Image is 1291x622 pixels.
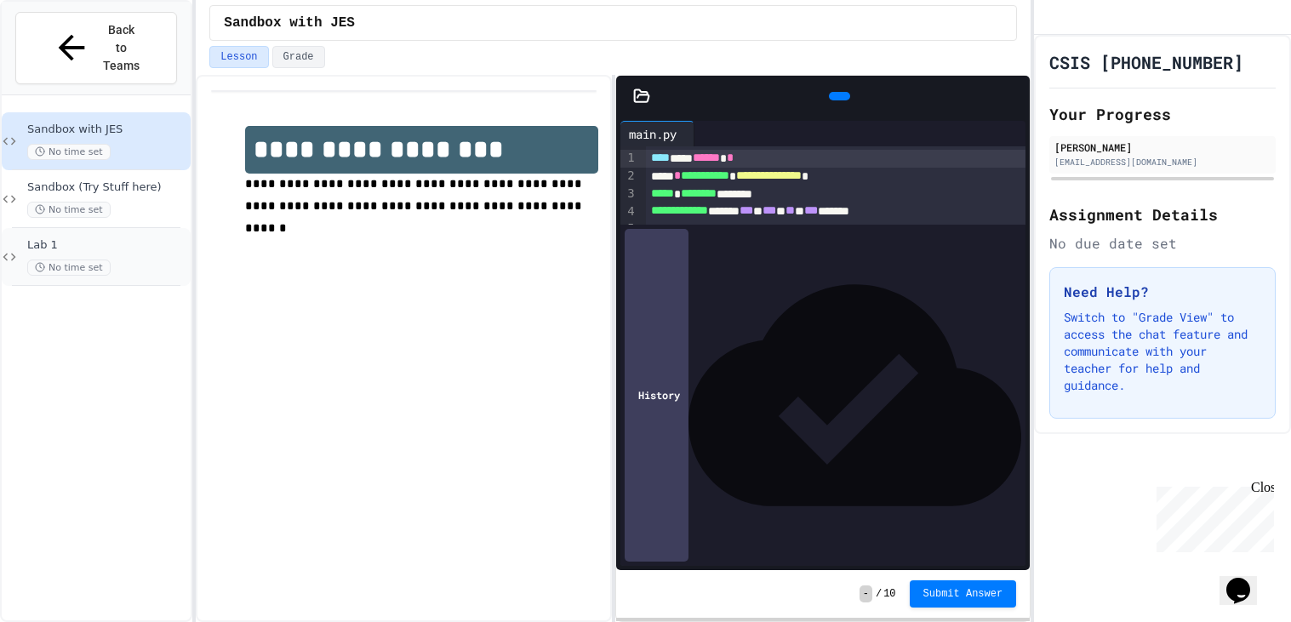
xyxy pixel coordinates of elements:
[27,202,111,218] span: No time set
[620,121,694,146] div: main.py
[272,46,325,68] button: Grade
[224,13,355,33] span: Sandbox with JES
[625,229,688,562] div: History
[27,123,187,137] span: Sandbox with JES
[1220,554,1274,605] iframe: chat widget
[27,144,111,160] span: No time set
[1049,102,1276,126] h2: Your Progress
[101,21,141,75] span: Back to Teams
[1150,480,1274,552] iframe: chat widget
[7,7,117,108] div: Chat with us now!Close
[620,220,637,238] div: 5
[15,12,177,84] button: Back to Teams
[209,46,268,68] button: Lesson
[1054,140,1271,155] div: [PERSON_NAME]
[883,587,895,601] span: 10
[27,260,111,276] span: No time set
[1054,156,1271,168] div: [EMAIL_ADDRESS][DOMAIN_NAME]
[860,585,872,602] span: -
[620,150,637,168] div: 1
[620,185,637,203] div: 3
[1064,309,1261,394] p: Switch to "Grade View" to access the chat feature and communicate with your teacher for help and ...
[620,203,637,221] div: 4
[1049,203,1276,226] h2: Assignment Details
[923,587,1003,601] span: Submit Answer
[1049,50,1243,74] h1: CSIS [PHONE_NUMBER]
[620,125,685,143] div: main.py
[27,238,187,253] span: Lab 1
[1049,233,1276,254] div: No due date set
[910,580,1017,608] button: Submit Answer
[876,587,882,601] span: /
[620,168,637,185] div: 2
[27,180,187,195] span: Sandbox (Try Stuff here)
[1064,282,1261,302] h3: Need Help?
